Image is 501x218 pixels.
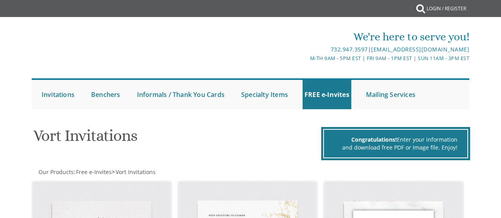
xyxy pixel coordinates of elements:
[75,168,112,176] a: Free e-Invites
[178,54,469,63] div: M-Th 9am - 5pm EST | Fri 9am - 1pm EST | Sun 11am - 3pm EST
[32,168,251,176] div: :
[331,45,368,53] a: 732.947.3597
[115,168,156,176] a: Vort Invitations
[351,136,397,143] span: Congratulations!
[89,80,122,109] a: Benchers
[40,80,76,109] a: Invitations
[33,127,319,150] h1: Vort Invitations
[135,80,227,109] a: Informals / Thank You Cards
[38,168,74,176] a: Our Products
[371,45,469,53] a: [EMAIL_ADDRESS][DOMAIN_NAME]
[334,136,457,144] div: Enter your information
[303,80,351,109] a: FREE e-Invites
[334,144,457,152] div: and download free PDF or Image file. Enjoy!
[178,29,469,45] div: We're here to serve you!
[76,168,112,176] span: Free e-Invites
[364,80,417,109] a: Mailing Services
[239,80,290,109] a: Specialty Items
[116,168,156,176] span: Vort Invitations
[112,168,156,176] span: >
[178,45,469,54] div: |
